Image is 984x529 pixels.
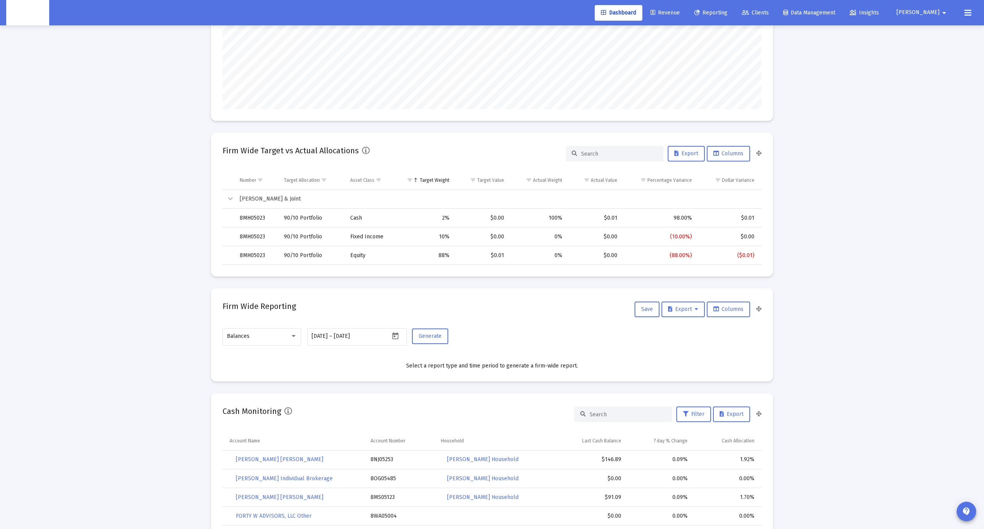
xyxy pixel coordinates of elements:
td: Fixed Income [345,227,396,246]
div: $0.00 [460,214,504,222]
span: Save [641,306,653,312]
td: Column Household [435,431,553,450]
div: 0.09% [632,493,688,501]
td: 90/10 Portfolio [278,227,345,246]
div: $0.00 [573,252,617,259]
td: Collapse [223,190,234,209]
span: Show filter options for column 'Asset Class' [376,177,381,183]
td: Column Target Allocation [278,171,345,190]
span: [PERSON_NAME] Household [447,494,519,501]
div: 10% [402,233,449,241]
input: Search [590,411,666,418]
div: (10.00%) [628,233,692,241]
button: Filter [676,407,711,422]
span: Show filter options for column 'Actual Value' [584,177,590,183]
span: [PERSON_NAME] Individual Brokerage [236,475,333,482]
button: Export [661,302,705,317]
span: FORTY W ADVISORS, LLC Other [236,513,312,519]
mat-icon: arrow_drop_down [939,5,949,21]
a: [PERSON_NAME] Household [441,471,525,486]
td: Column Dollar Variance [697,171,761,190]
button: Columns [707,302,750,317]
td: 8MH05023 [234,209,278,227]
span: Show filter options for column 'Actual Weight' [526,177,532,183]
span: [PERSON_NAME] [897,9,939,16]
td: $0.00 [553,469,627,488]
a: Insights [843,5,885,21]
td: Column Cash Allocation [693,431,761,450]
a: Data Management [777,5,841,21]
button: Save [635,302,660,317]
div: Target Value [477,177,504,183]
td: Column Last Cash Balance [553,431,627,450]
td: Column Target Value [455,171,510,190]
div: Dollar Variance [722,177,754,183]
div: ($0.01) [703,252,754,259]
h2: Cash Monitoring [223,405,281,417]
div: Select a report type and time period to generate a firm-wide report. [223,362,761,370]
td: Column Actual Weight [510,171,568,190]
a: [PERSON_NAME] [PERSON_NAME] [230,452,330,467]
button: Open calendar [390,330,401,341]
button: [PERSON_NAME] [887,5,958,20]
span: Show filter options for column 'Number' [257,177,263,183]
td: 8NJ05253 [365,451,435,469]
div: Number [240,177,256,183]
div: (88.00%) [628,252,692,259]
div: Target Weight [420,177,449,183]
div: $0.01 [573,214,617,222]
div: [PERSON_NAME] & Joint [240,195,754,203]
span: Show filter options for column 'Dollar Variance' [715,177,721,183]
a: [PERSON_NAME] Household [441,490,525,505]
span: Show filter options for column 'Target Allocation' [321,177,327,183]
div: Household [441,438,464,444]
td: Column Asset Class [345,171,396,190]
td: 8MS05123 [365,488,435,507]
div: $0.00 [460,233,504,241]
td: Column Target Weight [396,171,455,190]
span: – [329,333,332,339]
span: Generate [419,333,442,339]
div: 88% [402,252,449,259]
span: Dashboard [601,9,636,16]
a: FORTY W ADVISORS, LLC Other [230,508,318,524]
td: $146.89 [553,451,627,469]
button: Export [713,407,750,422]
span: Data Management [783,9,835,16]
h2: Firm Wide Target vs Actual Allocations [223,144,359,157]
td: Column Number [234,171,278,190]
button: Columns [707,146,750,162]
span: Columns [713,150,743,157]
td: 8MH05023 [234,246,278,265]
button: Export [668,146,705,162]
div: 2% [402,214,449,222]
span: Reporting [694,9,727,16]
span: Show filter options for column 'Percentage Variance' [640,177,646,183]
span: [PERSON_NAME] [PERSON_NAME] [236,494,323,501]
div: 0.09% [632,456,688,463]
div: 0% [515,252,563,259]
span: Columns [713,306,743,312]
td: 1.70% [693,488,761,507]
input: Start date [312,333,328,339]
div: 0% [515,233,563,241]
div: Percentage Variance [647,177,692,183]
td: Column Percentage Variance [623,171,698,190]
span: [PERSON_NAME] [PERSON_NAME] [236,456,323,463]
div: Data grid [223,171,761,265]
span: Insights [850,9,879,16]
td: $91.09 [553,488,627,507]
td: 1.92% [693,451,761,469]
a: Dashboard [595,5,642,21]
div: 7 day % Change [654,438,688,444]
td: Column 7 day % Change [627,431,693,450]
input: Search [581,151,658,157]
td: 8WA05004 [365,507,435,525]
span: Revenue [651,9,680,16]
input: End date [334,333,371,339]
div: 0.00% [632,475,688,483]
a: Clients [736,5,775,21]
div: Last Cash Balance [582,438,621,444]
td: Cash [345,209,396,227]
div: $0.00 [703,233,754,241]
